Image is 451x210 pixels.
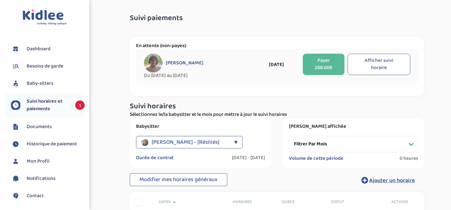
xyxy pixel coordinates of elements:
label: [PERSON_NAME] affichée [289,123,418,130]
p: Sélectionnez le/la babysitter et le mois pour mettre à jour le suivi horaires [130,111,424,118]
a: Baby-sitters [11,79,85,88]
button: Modifier mes horaires généraux [130,173,227,186]
span: Suivi horaires et paiements [27,98,69,113]
span: Besoins de garde [27,62,63,70]
label: [DATE] - [DATE] [232,155,265,161]
a: Notifications [11,174,85,183]
img: documents.svg [11,122,20,132]
img: besoin.svg [11,62,20,71]
a: Contact [11,191,85,201]
a: Besoins de garde [11,62,85,71]
a: Suivi horaires et paiements 1 [11,98,85,113]
span: 0 heures [400,155,418,162]
span: Contact [27,192,44,200]
span: Historique de paiement [27,140,77,148]
img: avatar_rashmi-dama_2024_08_20_12_49_21.png [141,138,149,146]
span: 1 [75,100,85,110]
img: suivihoraire.svg [11,100,20,110]
div: Actions [375,199,424,205]
span: Suivi paiements [130,14,183,22]
a: Mon Profil [11,157,85,166]
label: Durée de contrat [136,155,174,161]
img: logo.svg [23,9,67,25]
label: Volume de cette période [289,155,343,162]
button: Payer 288.00€ [303,54,345,75]
a: Documents [11,122,85,132]
span: [PERSON_NAME] [166,60,203,66]
p: En attente (non-payes) [136,43,418,49]
span: Baby-sitters [27,80,53,87]
a: Historique de paiement [11,139,85,149]
div: ▼ [234,136,238,148]
button: Afficher suivi horaire [348,54,410,75]
div: Dates [154,199,228,205]
img: contact.svg [11,191,20,201]
button: Ajouter un horaire [352,173,424,187]
label: Babysitter [136,123,265,130]
div: Durée [277,199,326,205]
span: Ajouter un horaire [369,176,415,185]
span: Mon Profil [27,158,50,165]
span: Modifier mes horaires généraux [139,175,218,184]
span: Dashboard [27,45,50,53]
a: Dashboard [11,44,85,54]
img: dashboard.svg [11,44,20,54]
h3: Suivi horaires [130,102,424,110]
span: Du [DATE] au [DATE] [144,73,254,79]
img: profil.svg [11,157,20,166]
span: Documents [27,123,52,131]
img: avatar [144,54,163,73]
span: Horaires [233,199,272,205]
span: [PERSON_NAME] - [Résiliés] [152,136,219,148]
img: suivihoraire.svg [11,139,20,149]
span: Notifications [27,175,55,182]
div: [DATE] [254,61,300,68]
img: babysitters.svg [11,79,20,88]
img: notification.svg [11,174,20,183]
div: Statut [326,199,375,205]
